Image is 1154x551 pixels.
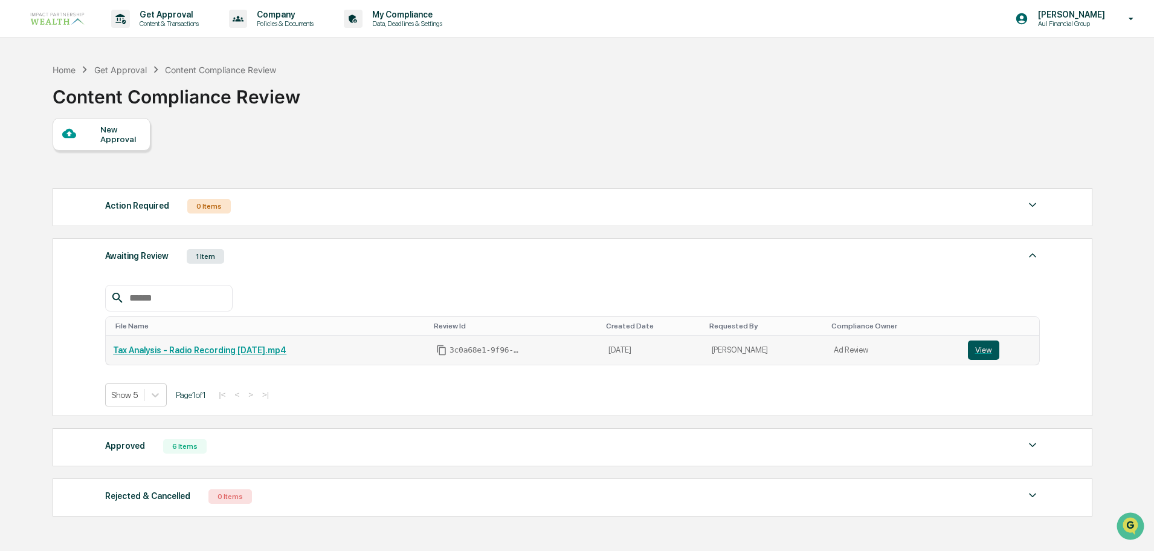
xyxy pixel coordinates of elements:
p: Policies & Documents [247,19,320,28]
td: [DATE] [601,336,704,365]
div: Awaiting Review [105,248,169,264]
div: 🗄️ [88,154,97,163]
p: My Compliance [363,10,448,19]
button: View [968,341,999,360]
div: Home [53,65,76,75]
div: 🖐️ [12,154,22,163]
button: < [231,390,243,400]
span: Copy Id [436,345,447,356]
span: 3c0a68e1-9f96-4040-b7f4-b43b32360ca8 [450,345,522,355]
a: View [968,341,1033,360]
a: 🗄️Attestations [83,148,155,169]
p: Get Approval [130,10,205,19]
div: 🔎 [12,177,22,186]
div: Approved [105,438,145,454]
div: Toggle SortBy [970,322,1035,330]
button: >| [259,390,272,400]
p: Aul Financial Group [1028,19,1111,28]
p: How can we help? [12,25,220,45]
img: 1746055101610-c473b297-6a78-478c-a979-82029cc54cd1 [12,93,34,114]
div: Toggle SortBy [606,322,699,330]
button: > [245,390,257,400]
img: caret [1025,488,1040,503]
a: Tax Analysis - Radio Recording [DATE].mp4 [113,345,286,355]
img: logo [29,11,87,27]
div: 0 Items [208,489,252,504]
div: Content Compliance Review [165,65,276,75]
img: caret [1025,248,1040,262]
div: 0 Items [187,199,231,214]
td: [PERSON_NAME] [704,336,827,365]
p: Content & Transactions [130,19,205,28]
div: Content Compliance Review [53,76,300,108]
a: 🔎Data Lookup [7,171,81,192]
span: Attestations [100,152,150,165]
p: [PERSON_NAME] [1028,10,1111,19]
span: Page 1 of 1 [176,390,206,400]
img: caret [1025,198,1040,212]
span: Preclearance [24,152,78,165]
button: |< [215,390,229,400]
div: We're available if you need us! [41,105,153,114]
input: Clear [31,55,199,68]
div: Action Required [105,198,169,214]
div: 1 Item [187,249,224,264]
iframe: Open customer support [1115,511,1148,544]
div: Toggle SortBy [831,322,956,330]
a: 🖐️Preclearance [7,148,83,169]
div: Toggle SortBy [115,322,424,330]
div: New Approval [100,125,141,144]
p: Data, Deadlines & Settings [363,19,448,28]
span: Pylon [120,205,146,214]
button: Start new chat [205,96,220,111]
div: Get Approval [94,65,147,75]
div: Toggle SortBy [709,322,822,330]
a: Powered byPylon [85,204,146,214]
span: Data Lookup [24,175,76,187]
p: Company [247,10,320,19]
div: Start new chat [41,93,198,105]
td: Ad Review [827,336,961,365]
div: Rejected & Cancelled [105,488,190,504]
img: caret [1025,438,1040,452]
div: 6 Items [163,439,207,454]
div: Toggle SortBy [434,322,596,330]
